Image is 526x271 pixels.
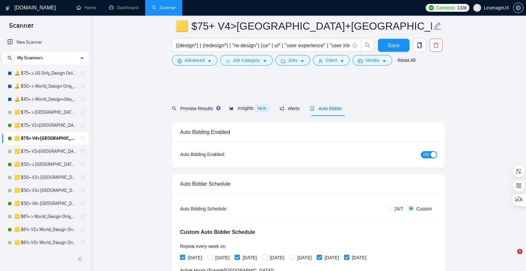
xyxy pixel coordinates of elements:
span: Jobs [288,57,298,64]
span: Insights [229,106,269,111]
a: homeHome [76,5,96,10]
span: 1336 [457,4,467,11]
span: search [361,42,374,48]
span: holder [80,188,85,193]
div: Auto Bidding Enabled [180,123,437,141]
span: [DATE] [295,254,314,261]
a: 🔔 $50+ > World_Design Only_General [14,80,76,93]
h5: Custom Auto Bidder Schedule [180,228,255,236]
span: [DATE] [322,254,341,261]
a: 🟨 $61+ V2> World_Design Only_Roman-UX/UI_General [14,223,76,236]
button: setting [513,3,523,13]
span: holder [80,71,85,76]
span: bars [226,59,230,64]
span: Scanner [4,21,39,35]
span: folder [281,59,285,64]
a: 🟨 $75+ V4>[GEOGRAPHIC_DATA]+[GEOGRAPHIC_DATA] Only_Tony-UX/UI_General [14,132,76,145]
span: Alerts [280,106,300,111]
a: Reset All [397,57,415,64]
button: barsJob Categorycaret-down [220,55,272,65]
span: double-left [77,256,84,262]
span: holder [80,214,85,219]
a: New Scanner [7,36,83,49]
span: 5 [517,249,522,254]
span: search [5,56,15,60]
button: copy [413,39,426,52]
span: Client [325,57,337,64]
div: Tooltip anchor [215,105,221,111]
span: holder [80,201,85,206]
span: caret-down [340,59,344,64]
iframe: Intercom live chat [504,249,519,264]
span: holder [80,123,85,128]
a: 🟨 $50+ V2> [GEOGRAPHIC_DATA]+[GEOGRAPHIC_DATA] Only_Tony-UX/UI_General [14,171,76,184]
span: user [318,59,323,64]
span: holder [80,227,85,232]
span: [DATE] [267,254,287,261]
button: settingAdvancedcaret-down [172,55,217,65]
span: NEW [255,105,269,112]
span: setting [177,59,182,64]
span: copy [413,42,426,48]
span: caret-down [207,59,212,64]
span: holder [80,175,85,180]
span: holder [80,136,85,141]
span: holder [80,84,85,89]
span: setting [513,5,523,10]
span: Save [388,41,399,50]
span: Advanced [185,57,205,64]
span: Custom [414,205,435,212]
span: [DATE] [185,254,205,261]
span: holder [80,97,85,102]
a: dashboardDashboard [109,5,139,10]
a: 🟨 $50+ V4> [GEOGRAPHIC_DATA]+[GEOGRAPHIC_DATA] Only_Tony-UX/UI_General [14,197,76,210]
span: user [475,6,479,10]
span: Repeat every week on [180,244,225,249]
span: Auto Bidder [310,106,342,111]
span: caret-down [382,59,387,64]
div: Auto Bidding Enabled: [180,151,266,158]
img: upwork-logo.png [429,5,434,10]
div: Auto Bidder Schedule [180,175,437,193]
span: holder [80,149,85,154]
span: info-circle [353,43,357,48]
span: area-chart [229,106,234,110]
span: Preview Results [172,106,219,111]
span: [DATE] [349,254,369,261]
a: 🟨 $75+ V2>[GEOGRAPHIC_DATA]+[GEOGRAPHIC_DATA] Only_Tony-UX/UI_General [14,119,76,132]
button: search [5,53,15,63]
a: 🔔 $45+ > World_Design+Dev_General [14,93,76,106]
span: edit [433,22,442,30]
a: 🟨 $75+ V3>[GEOGRAPHIC_DATA]+[GEOGRAPHIC_DATA] Only_Tony-UX/UI_General [14,145,76,158]
input: Scanner name... [175,18,432,34]
a: 🟨 $50+ V3> [GEOGRAPHIC_DATA]+[GEOGRAPHIC_DATA] Only_Tony-UX/UI_General [14,184,76,197]
span: [DATE] [213,254,232,261]
a: 🟨 $75+ > [GEOGRAPHIC_DATA]+[GEOGRAPHIC_DATA] Only_Tony-UX/UI_General [14,106,76,119]
a: 🟨 $61+ V3> World_Design Only_Roman-UX/UI_General [14,236,76,249]
span: robot [310,106,314,111]
a: 🟨 $61+ > World_Design Only_Roman-UX/UI_General [14,210,76,223]
button: idcardVendorcaret-down [353,55,392,65]
a: searchScanner [152,5,176,10]
span: ON [423,151,429,158]
span: caret-down [300,59,305,64]
span: Vendor [365,57,380,64]
span: search [172,106,176,111]
button: Save [378,39,409,52]
span: idcard [358,59,363,64]
a: 🟨 $50+ > [GEOGRAPHIC_DATA]+[GEOGRAPHIC_DATA] Only_Tony-UX/UI_General [14,158,76,171]
a: 🔔 $75+ > US Only_Design Only_General [14,67,76,80]
li: New Scanner [2,36,89,49]
span: delete [430,42,442,48]
span: Job Category [233,57,260,64]
span: [DATE] [240,254,259,261]
span: Connects: [436,4,456,11]
img: logo [6,3,10,13]
span: caret-down [263,59,267,64]
button: search [361,39,374,52]
div: Auto Bidding Schedule: [180,205,266,212]
span: holder [80,110,85,115]
span: holder [80,240,85,245]
button: delete [430,39,443,52]
span: notification [280,106,284,111]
